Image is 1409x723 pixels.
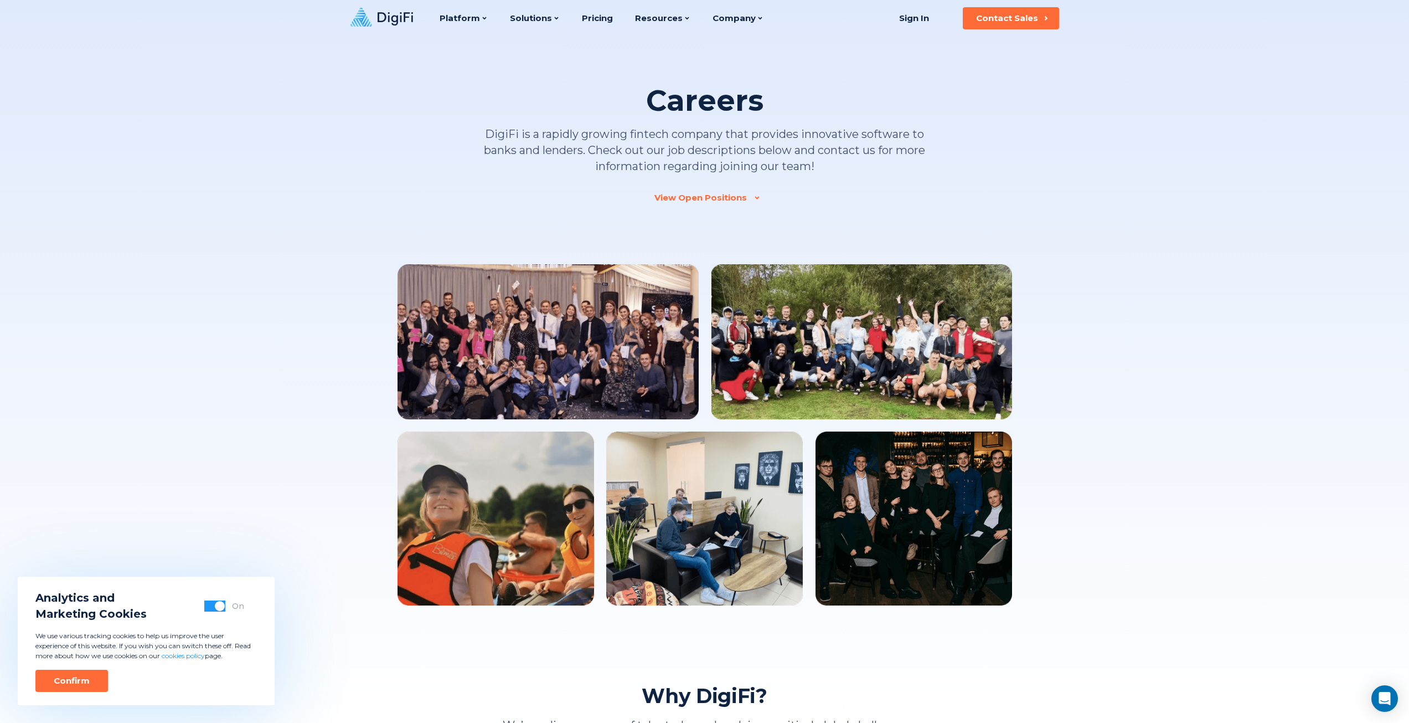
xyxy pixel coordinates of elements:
[35,590,147,606] span: Analytics and
[646,84,763,117] h1: Careers
[654,192,755,203] a: View Open Positions
[606,432,803,606] img: Team Image 4
[654,192,747,203] div: View Open Positions
[232,601,244,612] div: On
[963,7,1059,29] button: Contact Sales
[976,13,1038,24] div: Contact Sales
[398,264,699,419] img: Team Image 1
[162,652,205,660] a: cookies policy
[398,432,594,606] img: Team Image 3
[711,264,1012,419] img: Team Image 2
[478,126,932,175] p: DigiFi is a rapidly growing fintech company that provides innovative software to banks and lender...
[1371,685,1398,712] div: Open Intercom Messenger
[35,631,257,661] p: We use various tracking cookies to help us improve the user experience of this website. If you wi...
[35,606,147,622] span: Marketing Cookies
[816,432,1012,606] img: Team Image 5
[503,683,907,709] h2: Why DigiFi?
[54,675,90,686] div: Confirm
[35,670,108,692] button: Confirm
[886,7,943,29] a: Sign In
